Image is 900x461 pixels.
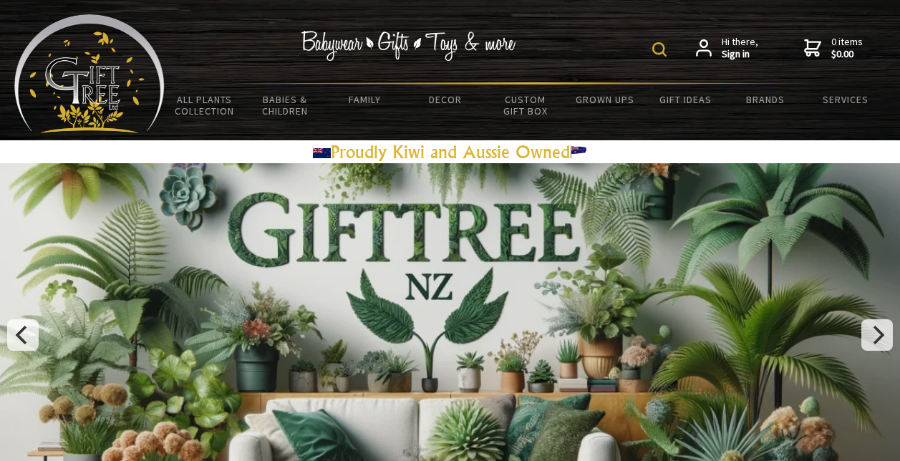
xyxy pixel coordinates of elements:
[804,36,863,61] a: 0 items$0.00
[165,84,245,126] a: All Plants Collection
[722,48,758,61] strong: Sign in
[14,14,165,133] img: Babyware - Gifts - Toys and more...
[565,84,645,115] a: Grown Ups
[805,84,886,115] a: Services
[645,84,725,115] a: Gift Ideas
[722,36,758,61] span: Hi there,
[696,36,758,61] a: Hi there,Sign in
[652,42,667,57] img: product search
[7,319,39,351] button: Previous
[725,84,805,115] a: Brands
[861,319,893,351] button: Next
[831,48,863,61] strong: $0.00
[245,84,325,126] a: Babies & Children
[313,141,588,162] a: Proudly Kiwi and Aussie Owned
[301,31,516,61] img: Babywear - Gifts - Toys & more
[405,84,485,115] a: Decor
[485,84,566,126] a: Custom Gift Box
[831,35,863,61] span: 0 items
[325,84,405,115] a: Family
